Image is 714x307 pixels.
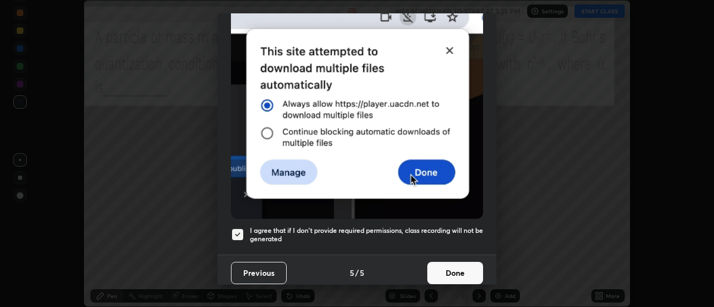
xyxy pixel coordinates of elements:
[350,267,354,279] h4: 5
[250,226,483,243] h5: I agree that if I don't provide required permissions, class recording will not be generated
[427,262,483,284] button: Done
[231,262,287,284] button: Previous
[360,267,364,279] h4: 5
[355,267,359,279] h4: /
